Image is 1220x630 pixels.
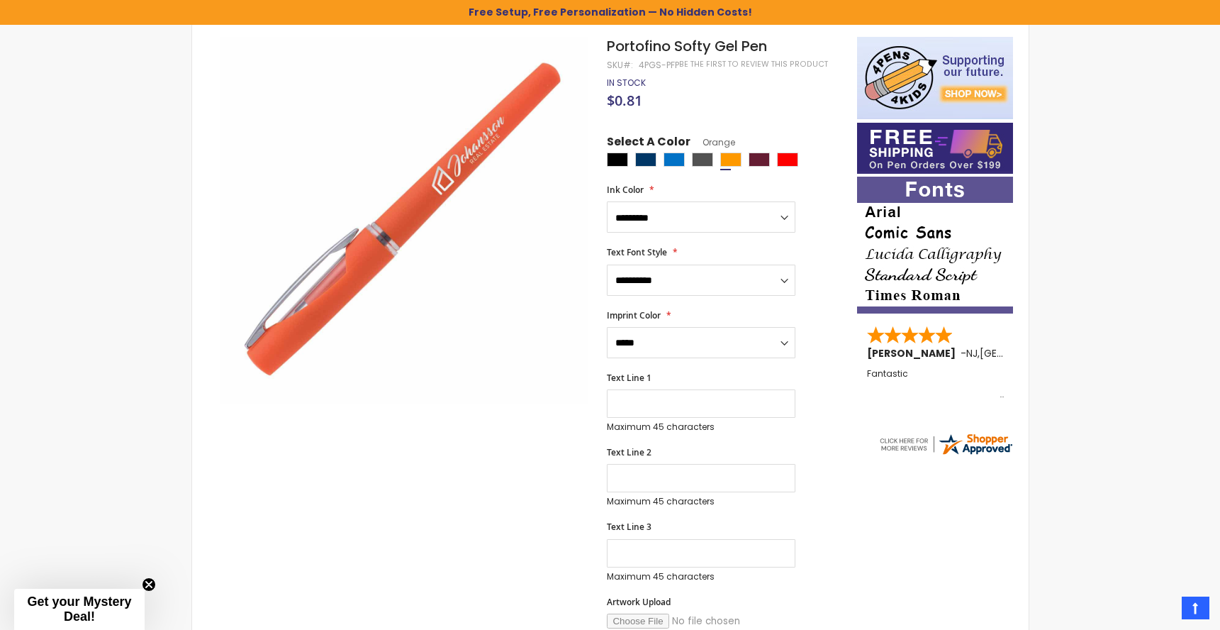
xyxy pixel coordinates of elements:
div: Orange [720,153,741,167]
p: Maximum 45 characters [607,496,795,507]
p: Maximum 45 characters [607,571,795,582]
a: Be the first to review this product [679,59,828,70]
span: In stock [607,77,646,89]
button: Close teaser [142,577,156,592]
span: Imprint Color [607,309,661,321]
span: Get your Mystery Deal! [27,595,131,624]
div: Red [777,153,798,167]
span: - , [961,346,1084,360]
span: $0.81 [607,91,642,110]
span: Portofino Softy Gel Pen [607,36,767,56]
span: Ink Color [607,184,644,196]
div: Get your Mystery Deal!Close teaser [14,589,145,630]
div: Black [607,153,628,167]
span: Artwork Upload [607,596,671,608]
img: Free shipping on orders over $199 [857,123,1013,174]
div: Gunmetal [692,153,713,167]
p: Maximum 45 characters [607,421,795,433]
span: Orange [690,136,735,148]
div: Availability [607,77,646,89]
span: Text Font Style [607,246,667,258]
div: Blue Light [664,153,685,167]
span: Text Line 3 [607,521,651,533]
strong: SKU [607,59,633,71]
span: [PERSON_NAME] [867,346,961,360]
a: 4pens.com certificate URL [878,448,1014,460]
span: Select A Color [607,134,690,153]
img: 4pens 4 kids [857,37,1013,119]
div: 4PGS-PFP [639,60,679,71]
span: Text Line 2 [607,446,651,458]
span: NJ [966,346,978,360]
span: [GEOGRAPHIC_DATA] [980,346,1084,360]
img: font-personalization-examples [857,177,1013,314]
div: Fantastic [867,369,1004,399]
span: Text Line 1 [607,372,651,384]
div: Dark Red [749,153,770,167]
img: orange-4pgs-pfp-portofino-softy-gel_1.jpg [220,35,588,404]
div: Navy Blue [635,153,656,167]
img: 4pens.com widget logo [878,431,1014,457]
